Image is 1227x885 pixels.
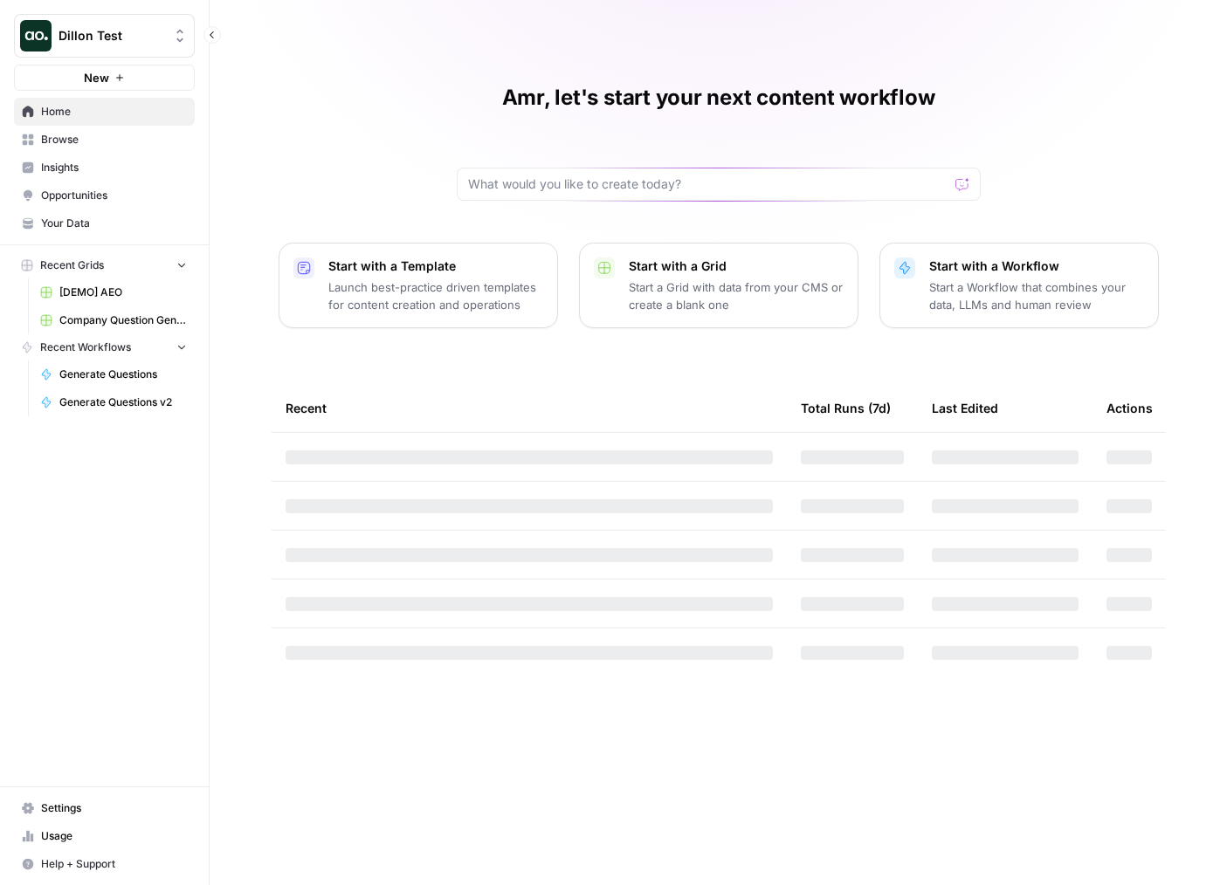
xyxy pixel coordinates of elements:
[32,360,195,388] a: Generate Questions
[59,312,187,328] span: Company Question Generation
[14,334,195,360] button: Recent Workflows
[14,850,195,878] button: Help + Support
[41,104,187,120] span: Home
[14,154,195,182] a: Insights
[932,384,998,432] div: Last Edited
[40,257,104,273] span: Recent Grids
[468,175,948,193] input: What would you like to create today?
[328,278,543,313] p: Launch best-practice driven templates for content creation and operations
[328,257,543,275] p: Start with a Template
[502,84,935,112] h1: Amr, let's start your next content workflow
[629,278,844,313] p: Start a Grid with data from your CMS or create a blank one
[14,209,195,237] a: Your Data
[579,243,858,328] button: Start with a GridStart a Grid with data from your CMS or create a blank one
[32,388,195,416] a: Generate Questions v2
[14,822,195,850] a: Usage
[41,132,187,147] span: Browse
[41,216,187,231] span: Your Data
[14,65,195,91] button: New
[41,800,187,816] span: Settings
[41,160,187,175] span: Insights
[40,340,131,355] span: Recent Workflows
[929,278,1144,313] p: Start a Workflow that combines your data, LLMs and human review
[32,306,195,334] a: Company Question Generation
[84,69,109,86] span: New
[41,856,187,872] span: Help + Support
[20,20,52,51] img: Dillon Test Logo
[801,384,891,432] div: Total Runs (7d)
[14,252,195,278] button: Recent Grids
[14,126,195,154] a: Browse
[879,243,1159,328] button: Start with a WorkflowStart a Workflow that combines your data, LLMs and human review
[59,367,187,382] span: Generate Questions
[59,285,187,300] span: [DEMO] AEO
[41,828,187,844] span: Usage
[14,794,195,822] a: Settings
[929,257,1144,275] p: Start with a Workflow
[629,257,844,275] p: Start with a Grid
[41,188,187,203] span: Opportunities
[1106,384,1153,432] div: Actions
[286,384,773,432] div: Recent
[32,278,195,306] a: [DEMO] AEO
[14,182,195,209] a: Opportunities
[59,27,164,45] span: Dillon Test
[59,394,187,410] span: Generate Questions v2
[279,243,558,328] button: Start with a TemplateLaunch best-practice driven templates for content creation and operations
[14,14,195,58] button: Workspace: Dillon Test
[14,98,195,126] a: Home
